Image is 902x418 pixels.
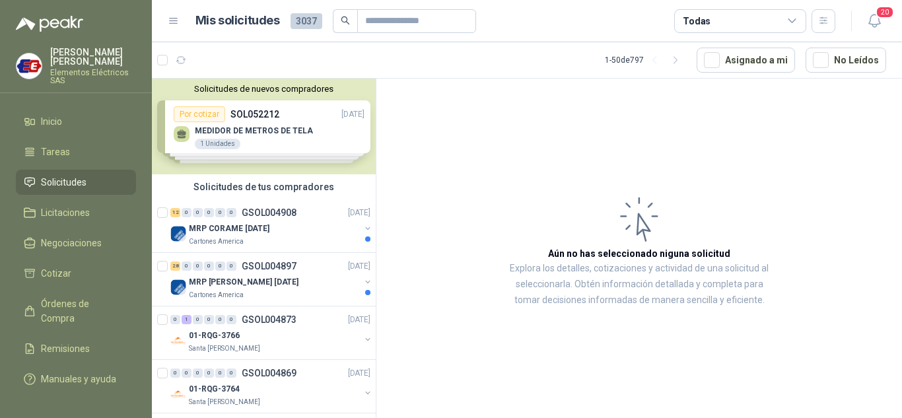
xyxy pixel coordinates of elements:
[16,291,136,331] a: Órdenes de Compra
[16,336,136,361] a: Remisiones
[204,208,214,217] div: 0
[16,200,136,225] a: Licitaciones
[170,333,186,349] img: Company Logo
[215,208,225,217] div: 0
[41,175,87,190] span: Solicitudes
[341,16,350,25] span: search
[182,261,191,271] div: 0
[41,296,123,326] span: Órdenes de Compra
[170,208,180,217] div: 12
[548,246,730,261] h3: Aún no has seleccionado niguna solicitud
[291,13,322,29] span: 3037
[182,208,191,217] div: 0
[189,397,260,407] p: Santa [PERSON_NAME]
[189,383,240,396] p: 01-RQG-3764
[348,314,370,326] p: [DATE]
[242,261,296,271] p: GSOL004897
[348,367,370,380] p: [DATE]
[50,48,136,66] p: [PERSON_NAME] [PERSON_NAME]
[170,279,186,295] img: Company Logo
[16,366,136,392] a: Manuales y ayuda
[189,343,260,354] p: Santa [PERSON_NAME]
[170,261,180,271] div: 28
[17,53,42,79] img: Company Logo
[152,79,376,174] div: Solicitudes de nuevos compradoresPor cotizarSOL052212[DATE] MEDIDOR DE METROS DE TELA1 UnidadesPo...
[193,368,203,378] div: 0
[195,11,280,30] h1: Mis solicitudes
[348,260,370,273] p: [DATE]
[193,208,203,217] div: 0
[50,69,136,85] p: Elementos Eléctricos SAS
[215,368,225,378] div: 0
[16,16,83,32] img: Logo peakr
[226,315,236,324] div: 0
[204,315,214,324] div: 0
[862,9,886,33] button: 20
[204,368,214,378] div: 0
[170,258,373,300] a: 28 0 0 0 0 0 GSOL004897[DATE] Company LogoMRP [PERSON_NAME] [DATE]Cartones America
[157,84,370,94] button: Solicitudes de nuevos compradores
[16,170,136,195] a: Solicitudes
[170,368,180,378] div: 0
[348,207,370,219] p: [DATE]
[41,114,62,129] span: Inicio
[182,368,191,378] div: 0
[226,261,236,271] div: 0
[242,315,296,324] p: GSOL004873
[226,208,236,217] div: 0
[41,236,102,250] span: Negociaciones
[152,174,376,199] div: Solicitudes de tus compradores
[189,223,269,235] p: MRP CORAME [DATE]
[189,290,244,300] p: Cartones America
[170,226,186,242] img: Company Logo
[683,14,711,28] div: Todas
[16,230,136,256] a: Negociaciones
[182,315,191,324] div: 1
[170,205,373,247] a: 12 0 0 0 0 0 GSOL004908[DATE] Company LogoMRP CORAME [DATE]Cartones America
[242,208,296,217] p: GSOL004908
[189,330,240,342] p: 01-RQG-3766
[697,48,795,73] button: Asignado a mi
[41,145,70,159] span: Tareas
[189,276,298,289] p: MRP [PERSON_NAME] [DATE]
[41,205,90,220] span: Licitaciones
[226,368,236,378] div: 0
[170,312,373,354] a: 0 1 0 0 0 0 GSOL004873[DATE] Company Logo01-RQG-3766Santa [PERSON_NAME]
[41,266,71,281] span: Cotizar
[170,365,373,407] a: 0 0 0 0 0 0 GSOL004869[DATE] Company Logo01-RQG-3764Santa [PERSON_NAME]
[242,368,296,378] p: GSOL004869
[193,315,203,324] div: 0
[16,261,136,286] a: Cotizar
[16,139,136,164] a: Tareas
[41,372,116,386] span: Manuales y ayuda
[193,261,203,271] div: 0
[170,386,186,402] img: Company Logo
[170,315,180,324] div: 0
[204,261,214,271] div: 0
[189,236,244,247] p: Cartones America
[876,6,894,18] span: 20
[806,48,886,73] button: No Leídos
[215,315,225,324] div: 0
[605,50,686,71] div: 1 - 50 de 797
[508,261,770,308] p: Explora los detalles, cotizaciones y actividad de una solicitud al seleccionarla. Obtén informaci...
[41,341,90,356] span: Remisiones
[16,109,136,134] a: Inicio
[215,261,225,271] div: 0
